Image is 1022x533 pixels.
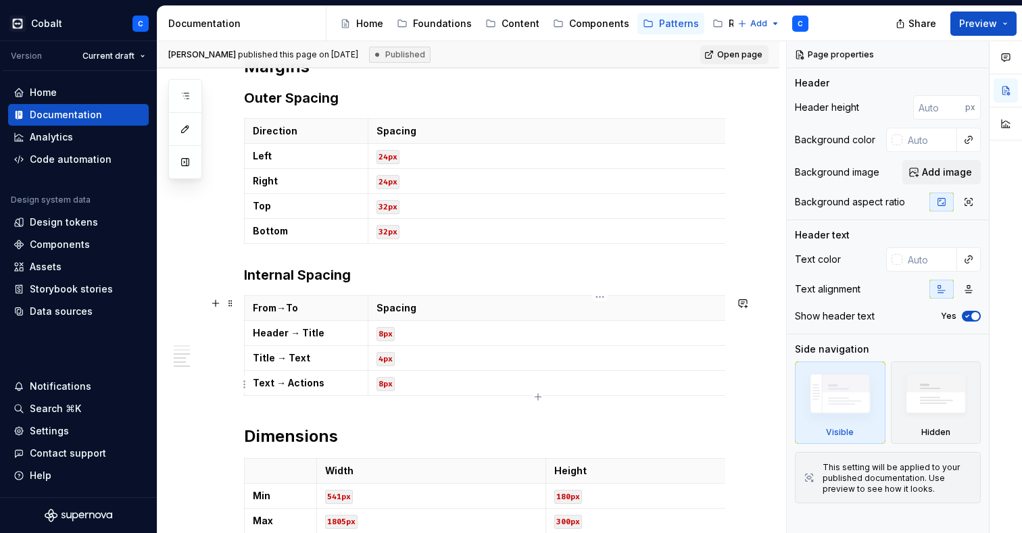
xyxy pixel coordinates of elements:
[253,352,310,363] strong: Title → Text
[376,352,395,366] code: 4px
[376,377,395,391] code: 8px
[253,515,273,526] strong: Max
[8,398,149,420] button: Search ⌘K
[30,215,98,229] div: Design tokens
[30,447,106,460] div: Contact support
[795,361,885,444] div: Visible
[795,253,841,266] div: Text color
[276,302,286,313] strong: →
[30,402,81,415] div: Search ⌘K
[637,13,704,34] a: Patterns
[795,76,829,90] div: Header
[391,13,477,34] a: Foundations
[729,17,779,30] div: Resources
[922,166,972,179] span: Add image
[253,327,324,338] strong: Header → Title
[30,424,69,438] div: Settings
[11,51,42,61] div: Version
[45,509,112,522] svg: Supernova Logo
[965,102,975,113] p: px
[795,195,905,209] div: Background aspect ratio
[795,166,879,179] div: Background image
[8,256,149,278] a: Assets
[707,13,784,34] a: Resources
[168,17,320,30] div: Documentation
[941,311,956,322] label: Yes
[902,160,981,184] button: Add image
[30,108,102,122] div: Documentation
[244,426,725,447] h2: Dimensions
[8,234,149,255] a: Components
[30,469,51,482] div: Help
[8,104,149,126] a: Documentation
[253,150,272,161] strong: Left
[8,278,149,300] a: Storybook stories
[950,11,1017,36] button: Preview
[8,211,149,233] a: Design tokens
[908,17,936,30] span: Share
[76,47,151,66] button: Current draft
[3,9,154,38] button: CobaltC
[253,301,360,315] p: From To
[253,490,270,501] strong: Min
[31,17,62,30] div: Cobalt
[826,427,854,438] div: Visible
[376,301,823,315] p: Spacing
[253,200,271,211] strong: Top
[325,490,353,504] code: 541px
[30,86,57,99] div: Home
[82,51,135,61] span: Current draft
[30,260,62,274] div: Assets
[8,301,149,322] a: Data sources
[335,10,731,37] div: Page tree
[554,490,582,504] code: 180px
[902,128,957,152] input: Auto
[253,377,324,388] strong: Text → Actions
[325,515,358,529] code: 1805px
[30,380,91,393] div: Notifications
[795,309,875,323] div: Show header text
[891,361,981,444] div: Hidden
[659,17,699,30] div: Patterns
[9,16,26,32] img: e3886e02-c8c5-455d-9336-29756fd03ba2.png
[413,17,472,30] div: Foundations
[325,464,538,478] p: Width
[717,49,762,60] span: Open page
[376,124,823,138] p: Spacing
[700,45,769,64] a: Open page
[376,200,399,214] code: 32px
[168,49,236,59] span: [PERSON_NAME]
[480,13,545,34] a: Content
[795,282,860,296] div: Text alignment
[795,133,875,147] div: Background color
[376,175,399,189] code: 24px
[168,49,358,60] span: published this page on [DATE]
[253,225,288,236] strong: Bottom
[30,305,93,318] div: Data sources
[335,13,389,34] a: Home
[8,149,149,170] a: Code automation
[921,427,950,438] div: Hidden
[750,18,767,29] span: Add
[8,420,149,442] a: Settings
[30,130,73,144] div: Analytics
[795,342,869,356] div: Side navigation
[502,17,539,30] div: Content
[253,124,360,138] p: Direction
[30,153,112,166] div: Code automation
[554,464,792,478] p: Height
[253,175,278,186] strong: Right
[798,18,803,29] div: C
[8,376,149,397] button: Notifications
[356,17,383,30] div: Home
[376,327,395,341] code: 8px
[902,247,957,272] input: Auto
[733,14,784,33] button: Add
[138,18,143,29] div: C
[369,47,431,63] div: Published
[244,88,725,107] h3: Outer Spacing
[8,465,149,486] button: Help
[8,82,149,103] a: Home
[30,282,113,296] div: Storybook stories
